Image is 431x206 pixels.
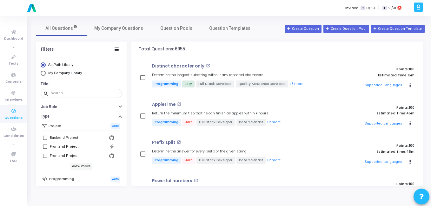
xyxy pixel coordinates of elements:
[406,81,415,90] button: Actions
[388,5,396,11] span: 21/31
[51,91,119,95] input: Search...
[160,25,192,32] span: Question Pools
[49,124,62,128] h6: Project
[48,71,82,75] span: My Company Library
[406,158,415,166] button: Actions
[50,143,78,151] div: Frontend Project
[331,73,415,77] p: Estimated Time:
[139,47,185,52] h4: Total Questions: 6955
[196,119,235,126] span: Full Stack Developer
[94,25,143,32] span: My Company Questions
[152,178,192,183] p: Powerful numbers
[41,114,50,119] h6: Type
[266,158,281,164] button: +2 more
[45,25,77,32] span: All Questions
[110,123,120,129] span: Auto
[177,140,181,144] mat-icon: open_in_new
[409,181,414,186] span: 100
[196,80,234,87] span: Full Stack Developer
[345,5,358,11] label: Invites:
[152,64,204,69] p: Distinct character only
[408,73,414,77] span: 15m
[36,102,127,112] button: Job Role
[194,178,198,183] mat-icon: open_in_new
[409,143,414,148] span: 100
[331,150,415,154] p: Estimated Time:
[382,6,387,10] span: I
[70,163,92,170] h6: View more
[152,149,247,153] h5: Determine the answer for every prefix of the given string.
[236,119,266,126] span: Data Scientist
[152,111,269,115] h5: Return the minimum t so that he can finish all apples within k hours
[361,6,365,10] span: T
[50,134,78,142] div: Backend Project
[331,144,415,148] p: Points:
[331,182,415,186] p: Points:
[285,25,322,33] button: Create Question
[289,81,304,87] button: +5 more
[152,80,181,87] span: Programming
[406,150,414,154] span: 45m
[371,25,424,33] button: Create Question Template
[177,102,181,106] mat-icon: open_in_new
[25,2,38,14] img: logo
[49,177,74,181] h6: Programming
[409,105,414,110] span: 100
[110,177,120,182] span: Auto
[43,91,51,96] mat-icon: search
[362,81,404,90] button: Supported Languages
[48,63,73,67] span: AptPath Library
[10,158,17,164] span: FAQ
[323,25,369,33] button: Create Question Pool
[182,157,195,164] span: Hard
[378,4,379,11] span: |
[406,111,414,115] span: 45m
[196,157,235,164] span: Full Stack Developer
[3,133,24,139] span: Candidates
[331,106,415,110] p: Points:
[36,112,127,121] button: Type
[366,5,375,11] span: 0/50
[152,119,181,126] span: Programming
[50,152,78,160] div: Frontend Project
[236,80,288,87] span: Quality Assurance Developer
[406,119,415,128] button: Actions
[9,61,18,67] span: Tests
[182,119,195,126] span: Hard
[362,157,404,167] button: Supported Languages
[41,105,57,109] h6: Job Role
[152,157,181,164] span: Programming
[409,67,414,72] span: 100
[152,140,175,145] p: Prefix split
[266,119,281,126] button: +2 more
[209,25,250,32] span: Question Templates
[41,62,122,77] mat-radio-group: Select Library
[152,102,176,107] p: AppleTime
[4,36,23,42] span: Dashboard
[362,119,404,128] button: Supported Languages
[152,73,264,77] h5: Determine the longest substring without any repeated characters.
[206,64,210,68] mat-icon: open_in_new
[5,79,22,85] span: Contests
[41,82,120,87] h6: Title:
[182,80,195,87] span: Easy
[4,115,23,121] span: Questions
[41,47,54,52] div: Filters
[331,67,415,71] p: Points:
[5,97,23,103] span: Interviews
[236,157,266,164] span: Data Scientist
[331,111,415,115] p: Estimated Time:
